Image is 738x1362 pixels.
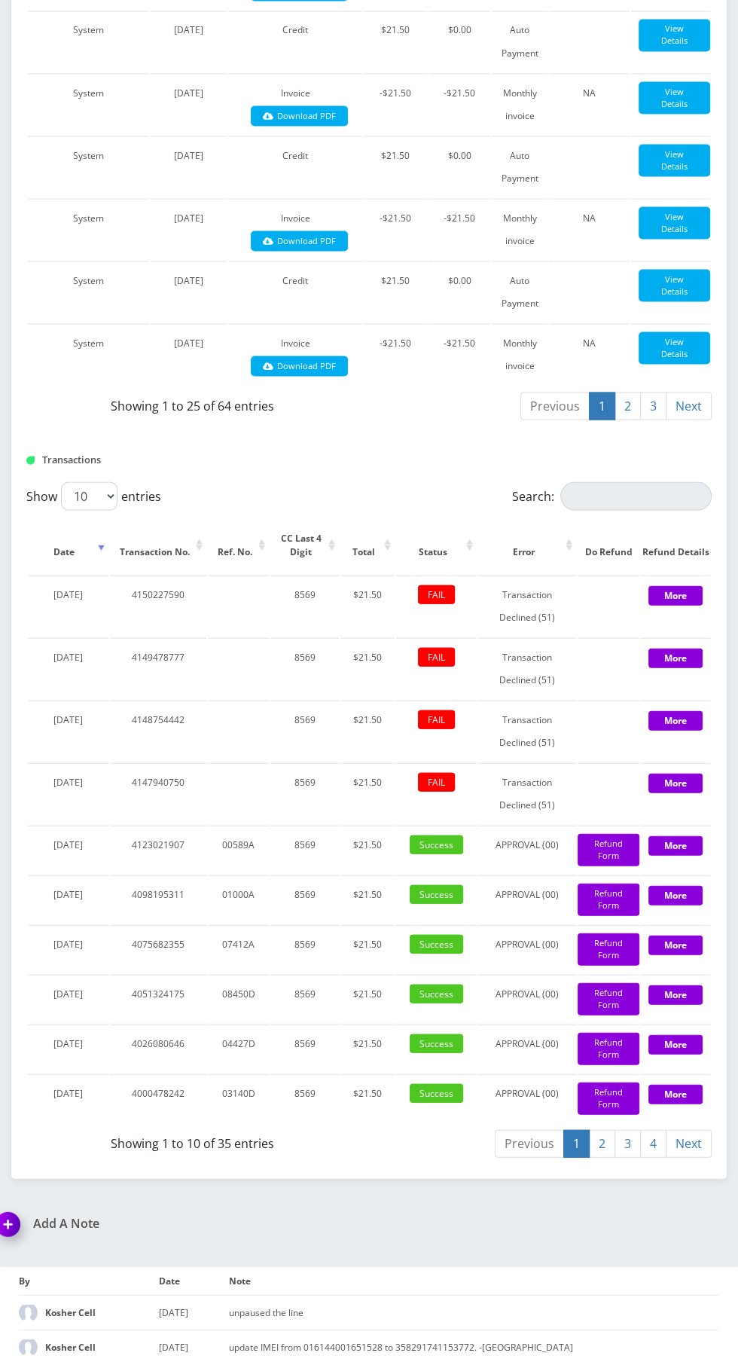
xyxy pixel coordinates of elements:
td: System [28,198,149,259]
button: More [648,648,703,667]
a: 3 [614,1129,641,1157]
td: Transaction Declined (51) [478,575,576,636]
span: Success [410,884,463,903]
td: APPROVAL (00) [478,1073,576,1122]
td: 4123021907 [110,825,206,873]
td: System [28,73,149,134]
a: Next [666,1129,712,1157]
td: Invoice [228,73,362,134]
input: Search: [560,481,712,510]
th: Refund Details [641,516,710,573]
td: 4075682355 [110,924,206,973]
img: Transactions [26,456,35,464]
span: [DATE] [53,987,83,1000]
span: [DATE] [174,148,203,161]
td: 07412A [208,924,269,973]
span: FAIL [418,710,455,728]
td: $21.50 [340,700,395,761]
td: $0.00 [428,11,490,72]
td: 03140D [208,1073,269,1122]
a: View Details [639,269,710,301]
h1: Transactions [26,453,239,465]
a: View Details [639,81,710,114]
span: FAIL [418,772,455,791]
span: Success [410,835,463,854]
a: 2 [614,392,641,420]
span: [DATE] [174,86,203,99]
td: 4051324175 [110,974,206,1022]
td: 4147940750 [110,762,206,823]
td: 4000478242 [110,1073,206,1122]
td: -$21.50 [428,73,490,134]
th: CC Last 4 Digit: activate to sort column ascending [270,516,339,573]
td: 08450D [208,974,269,1022]
td: 4148754442 [110,700,206,761]
span: [DATE] [174,211,203,224]
td: 4098195311 [110,875,206,923]
td: Monthly invoice [492,73,547,134]
td: unpaused the line [229,1295,719,1330]
button: Refund Form [578,883,639,915]
td: $21.50 [340,1024,395,1072]
td: -$21.50 [364,73,427,134]
td: APPROVAL (00) [478,924,576,973]
td: -$21.50 [428,198,490,259]
td: [DATE] [159,1295,229,1330]
td: $21.50 [364,261,427,322]
th: Date: activate to sort column ascending [28,516,108,573]
td: 4026080646 [110,1024,206,1072]
td: 01000A [208,875,269,923]
th: Total: activate to sort column ascending [340,516,395,573]
td: 8569 [270,924,339,973]
span: [DATE] [53,1086,83,1099]
a: Download PDF [251,356,348,376]
button: More [648,935,703,954]
span: FAIL [418,647,455,666]
span: FAIL [418,585,455,603]
td: System [28,11,149,72]
a: Download PDF [251,231,348,251]
span: [DATE] [174,273,203,286]
th: Ref. No.: activate to sort column ascending [208,516,269,573]
button: More [648,835,703,855]
span: [DATE] [174,336,203,349]
span: [DATE] [174,23,203,36]
button: Refund Form [578,1032,639,1064]
td: $0.00 [428,261,490,322]
td: System [28,323,149,384]
th: Status: activate to sort column ascending [396,516,477,573]
a: Previous [495,1129,564,1157]
td: $21.50 [364,11,427,72]
td: Auto Payment [492,136,547,197]
a: View Details [639,331,710,364]
td: 8569 [270,762,339,823]
a: Next [666,392,712,420]
button: More [648,710,703,730]
td: 8569 [270,974,339,1022]
strong: Kosher Cell [45,1306,96,1318]
td: $21.50 [340,637,395,698]
th: Transaction No.: activate to sort column ascending [110,516,206,573]
td: APPROVAL (00) [478,825,576,873]
td: Transaction Declined (51) [478,700,576,761]
td: System [28,136,149,197]
span: [DATE] [53,713,83,725]
span: [DATE] [53,838,83,850]
button: Refund Form [578,833,639,866]
th: Note [229,1266,719,1295]
td: Auto Payment [492,11,547,72]
span: [DATE] [53,887,83,900]
td: Credit [228,136,362,197]
span: [DATE] [53,588,83,600]
td: Transaction Declined (51) [478,637,576,698]
td: Credit [228,261,362,322]
a: View Details [639,144,710,176]
td: $21.50 [340,1073,395,1122]
div: Showing 1 to 25 of 64 entries [26,390,358,414]
td: 8569 [270,575,339,636]
span: Success [410,934,463,953]
td: 00589A [208,825,269,873]
a: 4 [640,1129,666,1157]
td: APPROVAL (00) [478,1024,576,1072]
td: 4149478777 [110,637,206,698]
